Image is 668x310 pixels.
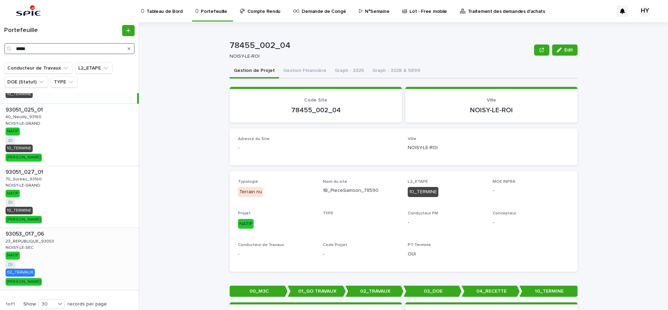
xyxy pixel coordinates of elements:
[6,216,42,223] div: [PERSON_NAME]
[279,64,331,79] button: Gestion Financière
[493,219,569,226] p: -
[323,243,347,247] span: Code Projet
[323,251,399,258] p: -
[238,251,315,258] p: -
[493,187,569,194] p: -
[238,137,270,141] span: Adresse du Site
[408,251,484,258] p: OUI
[6,229,46,237] p: 93053_017_06
[493,211,516,215] span: Concepteur
[368,64,424,79] button: Graph - 3328 & 5899
[493,180,515,184] span: MOE INFRA
[67,301,107,307] p: records per page
[6,113,43,120] p: 40_Neuilly_93160
[487,98,496,103] span: Ville
[230,286,288,297] p: 00_M3C
[238,219,254,229] div: NATIF
[4,63,72,74] button: Conducteur de Travaux
[75,63,112,74] button: L2_ETAPE
[288,286,346,297] p: 01_GO TRAVAUX
[238,243,284,247] span: Conducteur de Travaux
[14,4,43,18] img: svstPd6MQfCT1uX1QGkG
[230,41,531,51] p: 78455_002_04
[6,182,42,188] p: NOISY-LE-GRAND
[414,106,569,114] p: NOISY-LE-ROI
[345,286,404,297] p: 02_TRAVAUX
[4,43,135,54] input: Search
[4,76,48,88] button: DOE (Statut)
[408,180,428,184] span: L2_ETAPE
[6,168,45,176] p: 93051_027_01
[552,44,578,56] button: Edit
[408,243,431,247] span: PT-Termine
[6,207,33,214] div: 10_TERMINE
[408,144,569,152] p: NOISY-LE-ROI
[23,301,36,307] p: Show
[323,187,399,194] p: 1B_PieceSamson_78590
[6,128,20,135] div: NATIF
[564,48,573,52] span: Edit
[323,180,347,184] span: Nom du site
[238,187,263,197] div: Terrain nu
[6,105,44,113] p: 93051_025_01
[6,176,43,182] p: 70_Sureau_93160
[238,106,393,114] p: 78455_002_04
[6,145,33,152] div: 10_TERMINE
[304,98,327,103] span: Code Site
[238,211,250,215] span: Projet
[408,187,438,197] div: 10_TERMINE
[6,120,42,126] p: NOISY-LE-GRAND
[331,64,368,79] button: Graph - 3325
[639,6,651,17] div: HY
[6,244,35,250] p: NOISY-LE-SEC
[6,278,42,286] div: [PERSON_NAME]
[462,286,520,297] p: 04_RECETTE
[408,211,438,215] span: Conducteur FM
[39,301,56,308] div: 30
[238,180,258,184] span: Typologie
[404,286,462,297] p: 03_DOE
[519,286,578,297] p: 10_TERMINE
[238,144,399,152] p: -
[323,211,333,215] span: TYPE
[6,269,35,276] div: 02_TRAVAUX
[230,64,279,79] button: Gestion de Projet
[230,54,528,59] p: NOISY-LE-ROI
[408,219,484,226] p: -
[6,238,55,244] p: 23_REPUBLIQUE_93053
[51,76,78,88] button: TYPE
[6,252,20,259] div: NATIF
[6,190,20,197] div: NATIF
[4,27,121,34] h1: Portefeuille
[8,200,13,205] a: DI
[8,138,13,143] a: DI
[8,262,13,267] a: DI
[6,154,42,161] div: [PERSON_NAME]
[6,90,33,98] div: 10_TERMINE
[408,137,416,141] span: Ville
